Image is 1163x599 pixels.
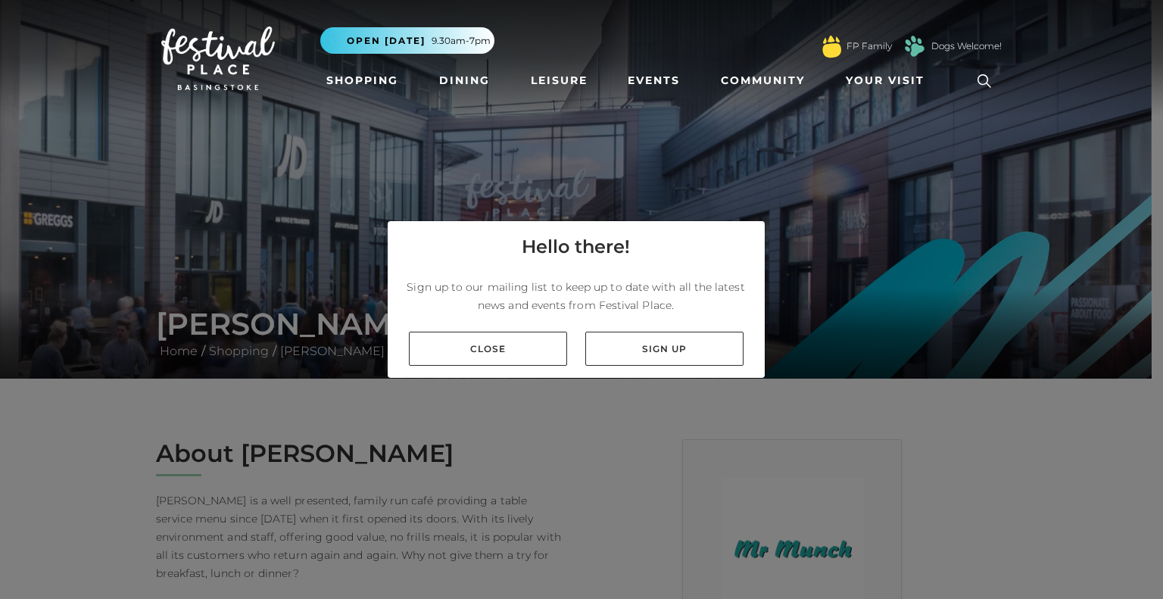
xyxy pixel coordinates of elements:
a: Close [409,332,567,366]
span: 9.30am-7pm [432,34,491,48]
a: Dogs Welcome! [931,39,1002,53]
a: Sign up [585,332,744,366]
a: Events [622,67,686,95]
a: Community [715,67,811,95]
span: Open [DATE] [347,34,426,48]
a: Shopping [320,67,404,95]
a: Leisure [525,67,594,95]
span: Your Visit [846,73,924,89]
a: Dining [433,67,496,95]
a: FP Family [847,39,892,53]
img: Festival Place Logo [161,27,275,90]
h4: Hello there! [522,233,630,261]
a: Your Visit [840,67,938,95]
button: Open [DATE] 9.30am-7pm [320,27,494,54]
p: Sign up to our mailing list to keep up to date with all the latest news and events from Festival ... [400,278,753,314]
